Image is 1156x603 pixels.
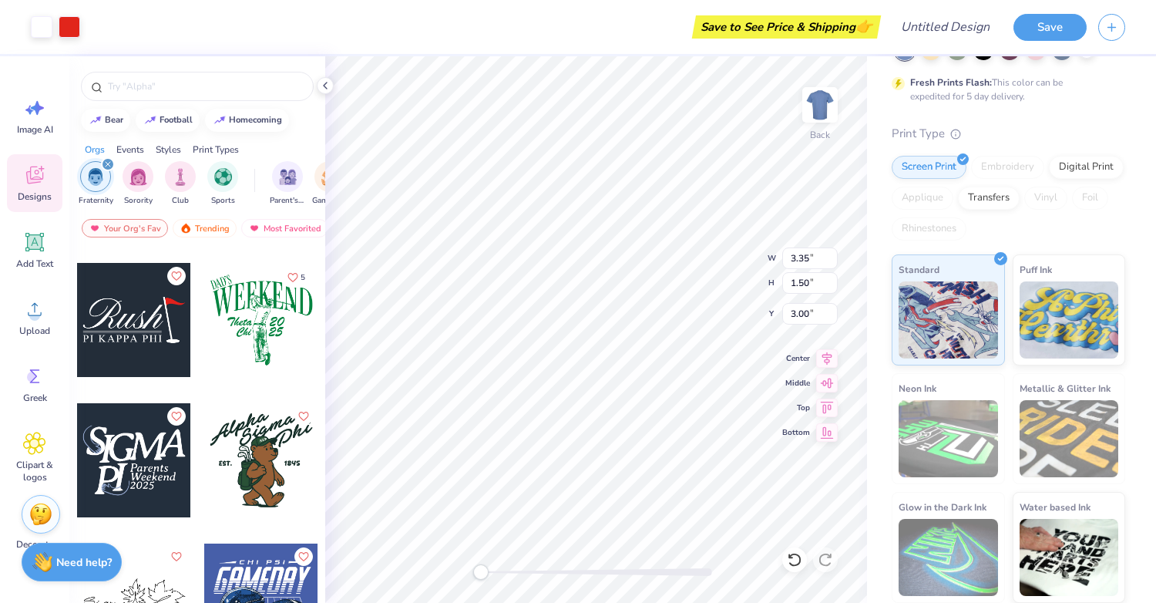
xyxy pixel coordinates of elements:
span: Puff Ink [1020,261,1052,278]
button: filter button [123,161,153,207]
div: Vinyl [1024,187,1067,210]
button: Like [294,407,313,426]
div: Embroidery [971,156,1044,179]
img: Water based Ink [1020,519,1119,596]
img: Glow in the Dark Ink [899,519,998,596]
div: homecoming [229,116,282,124]
div: Back [810,128,830,142]
div: Accessibility label [473,564,489,580]
button: homecoming [205,109,289,132]
img: most_fav.gif [89,223,101,234]
span: Upload [19,325,50,337]
span: Standard [899,261,939,278]
button: filter button [165,161,196,207]
span: Image AI [17,123,53,136]
img: Fraternity Image [87,168,104,186]
span: Bottom [782,426,810,439]
img: trend_line.gif [144,116,156,125]
button: Like [167,407,186,426]
img: most_fav.gif [248,223,260,234]
div: Trending [173,219,237,237]
span: Sorority [124,195,153,207]
div: Your Org's Fav [82,219,168,237]
span: Center [782,352,810,365]
div: Print Type [892,125,1125,143]
span: Clipart & logos [9,459,60,483]
img: Club Image [172,168,189,186]
div: Print Types [193,143,239,157]
div: Rhinestones [892,217,966,241]
div: Events [116,143,144,157]
button: Save [1013,14,1087,41]
img: Neon Ink [899,400,998,477]
div: Screen Print [892,156,966,179]
span: Parent's Weekend [270,195,305,207]
div: Transfers [958,187,1020,210]
img: Parent's Weekend Image [279,168,297,186]
img: Standard [899,281,998,359]
span: Game Day [312,195,348,207]
span: Metallic & Glitter Ink [1020,380,1111,396]
button: bear [81,109,130,132]
div: Save to See Price & Shipping [696,15,877,39]
img: Sports Image [214,168,232,186]
div: Styles [156,143,181,157]
span: Water based Ink [1020,499,1090,515]
span: Glow in the Dark Ink [899,499,986,515]
div: filter for Sorority [123,161,153,207]
button: filter button [312,161,348,207]
button: filter button [79,161,113,207]
div: filter for Sports [207,161,238,207]
img: Puff Ink [1020,281,1119,359]
div: Orgs [85,143,105,157]
button: Like [167,547,186,566]
strong: Need help? [56,555,112,570]
div: This color can be expedited for 5 day delivery. [910,76,1100,103]
input: Try "Alpha" [106,79,304,94]
img: trend_line.gif [213,116,226,125]
div: Digital Print [1049,156,1124,179]
div: Foil [1072,187,1108,210]
img: Metallic & Glitter Ink [1020,400,1119,477]
strong: Fresh Prints Flash: [910,76,992,89]
button: filter button [207,161,238,207]
span: Top [782,402,810,414]
img: Back [805,89,835,120]
img: Game Day Image [321,168,339,186]
span: 👉 [855,17,872,35]
input: Untitled Design [889,12,1002,42]
button: Like [281,267,312,288]
button: Like [167,267,186,285]
span: Middle [782,377,810,389]
span: Greek [23,392,47,404]
span: Decorate [16,538,53,551]
button: filter button [270,161,305,207]
img: Sorority Image [129,168,147,186]
div: Applique [892,187,953,210]
div: Most Favorited [241,219,328,237]
span: Add Text [16,258,53,270]
span: Designs [18,190,52,203]
div: filter for Game Day [312,161,348,207]
span: Neon Ink [899,380,936,396]
img: trending.gif [180,223,192,234]
button: football [136,109,200,132]
button: Like [294,547,313,566]
div: filter for Club [165,161,196,207]
div: filter for Fraternity [79,161,113,207]
div: football [160,116,193,124]
div: bear [105,116,123,124]
span: Fraternity [79,195,113,207]
span: 5 [301,274,305,281]
img: trend_line.gif [89,116,102,125]
span: Club [172,195,189,207]
span: Sports [211,195,235,207]
div: filter for Parent's Weekend [270,161,305,207]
